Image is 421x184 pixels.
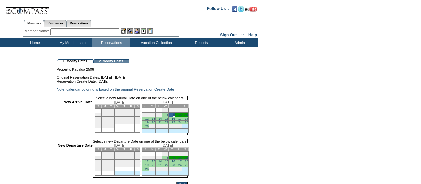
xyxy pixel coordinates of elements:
[58,100,93,135] td: New Arrival Date
[57,63,188,71] td: Property: Kapalua 2506
[128,152,134,156] td: 5
[142,148,149,151] td: S
[121,113,128,117] td: 11
[114,100,126,104] span: [DATE]
[178,117,182,120] a: 17
[95,163,102,167] td: 21
[142,104,149,108] td: S
[232,6,237,12] img: Become our fan on Facebook
[169,104,175,108] td: T
[173,113,175,117] a: 9
[134,148,141,151] td: S
[128,113,134,117] td: 12
[147,28,153,34] img: b_calculator.gif
[57,79,188,83] td: Reservation Create Date: [DATE]
[121,28,126,34] img: b_edit.gif
[114,143,126,147] span: [DATE]
[149,104,155,108] td: M
[115,109,121,113] td: 3
[145,121,148,124] a: 19
[6,2,49,15] img: Compass Home
[128,105,134,108] td: F
[128,163,134,167] td: 26
[162,100,173,104] span: [DATE]
[24,20,44,27] a: Members
[220,38,258,47] td: Admin
[149,156,155,160] td: 6
[57,59,93,63] td: 1. Modify Dates
[121,148,128,151] td: T
[169,152,175,156] td: 2
[152,117,155,120] a: 13
[175,124,182,129] td: 31
[108,148,115,151] td: T
[145,163,148,167] a: 19
[134,156,141,160] td: 13
[134,160,141,163] td: 20
[158,160,162,163] a: 14
[134,117,141,120] td: 20
[108,163,115,167] td: 23
[172,163,175,167] a: 23
[134,109,141,113] td: 6
[185,113,188,116] a: 11
[134,120,141,124] td: 27
[142,113,149,117] td: 5
[175,148,182,151] td: F
[162,152,169,156] td: 1
[158,121,162,124] a: 21
[108,167,115,171] td: 30
[128,109,134,113] td: 5
[121,163,128,167] td: 25
[115,105,121,108] td: W
[102,105,108,108] td: M
[66,20,91,27] a: Reservations
[181,38,220,47] td: Reports
[93,96,188,100] td: Select a new Arrival Date on one of the below calendars.
[115,160,121,163] td: 17
[152,163,155,167] a: 20
[127,28,133,34] img: View
[108,156,115,160] td: 9
[185,160,188,163] a: 18
[108,113,115,117] td: 9
[245,7,257,12] img: Subscribe to our YouTube Channel
[121,156,128,160] td: 11
[57,87,188,91] td: Note: calendar coloring is based on the original Reservation Create Date
[145,125,148,128] a: 26
[162,124,169,129] td: 29
[175,104,182,108] td: F
[175,108,182,113] td: 3
[95,148,102,151] td: S
[142,156,149,160] td: 5
[152,121,155,124] a: 20
[185,156,188,159] a: 11
[93,139,188,143] td: Select a new Departure Date on one of the below calendars.
[44,20,66,27] a: Residences
[155,156,162,160] td: 7
[121,117,128,120] td: 18
[178,121,182,124] a: 24
[115,163,121,167] td: 24
[145,117,148,120] a: 12
[182,148,189,151] td: S
[155,124,162,129] td: 28
[167,156,168,159] a: 8
[128,117,134,120] td: 19
[95,113,102,117] td: 7
[128,160,134,163] td: 19
[172,121,175,124] a: 23
[165,121,168,124] a: 22
[248,33,257,37] a: Help
[102,152,108,156] td: 1
[155,113,162,117] td: 7
[108,120,115,124] td: 23
[121,160,128,163] td: 18
[162,108,169,113] td: 1
[108,160,115,163] td: 16
[121,109,128,113] td: 4
[95,124,102,128] td: 28
[95,167,102,171] td: 28
[115,117,121,120] td: 17
[95,105,102,108] td: S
